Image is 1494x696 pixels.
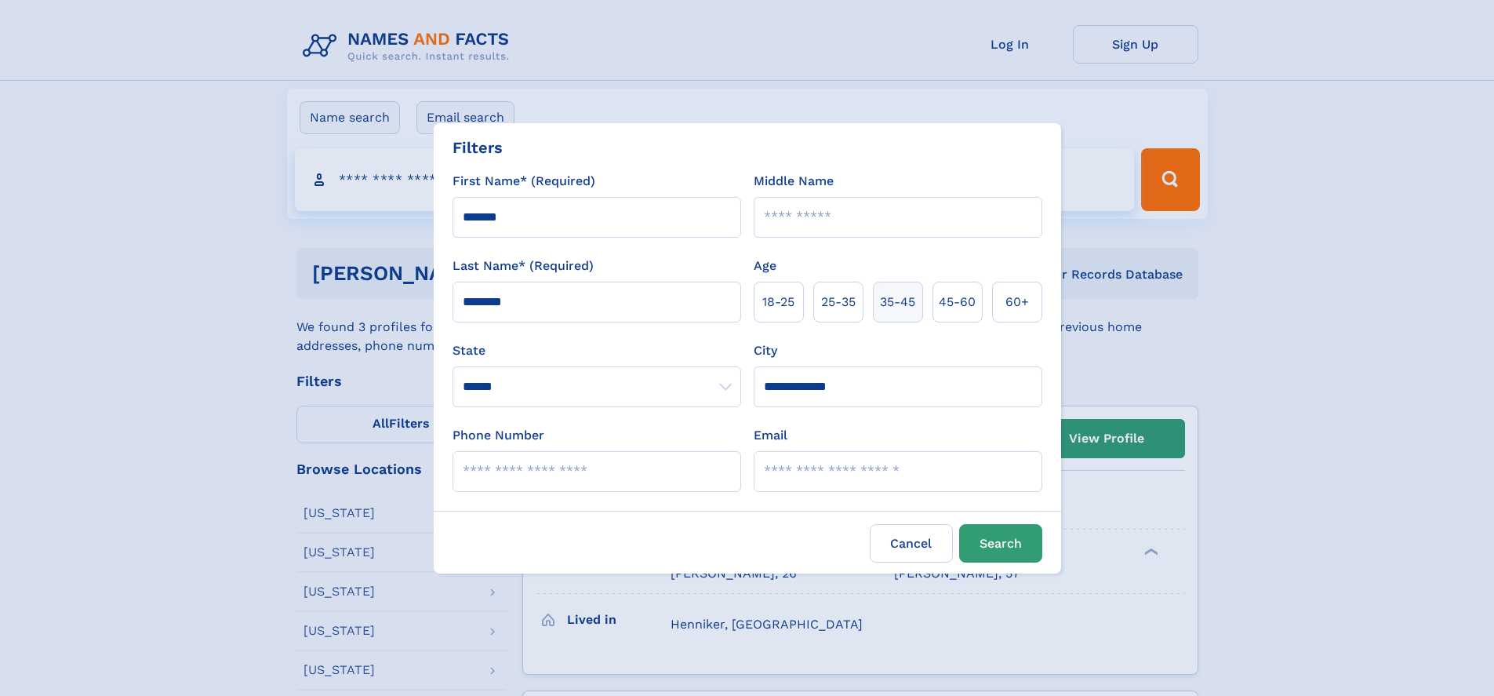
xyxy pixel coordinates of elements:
[754,341,777,360] label: City
[821,293,856,312] span: 25‑35
[1005,293,1029,312] span: 60+
[880,293,915,312] span: 35‑45
[754,257,776,275] label: Age
[754,172,834,191] label: Middle Name
[453,426,544,445] label: Phone Number
[870,524,953,563] label: Cancel
[754,426,787,445] label: Email
[939,293,976,312] span: 45‑60
[453,257,594,275] label: Last Name* (Required)
[453,172,595,191] label: First Name* (Required)
[453,341,741,360] label: State
[453,136,503,159] div: Filters
[762,293,794,312] span: 18‑25
[959,524,1042,563] button: Search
